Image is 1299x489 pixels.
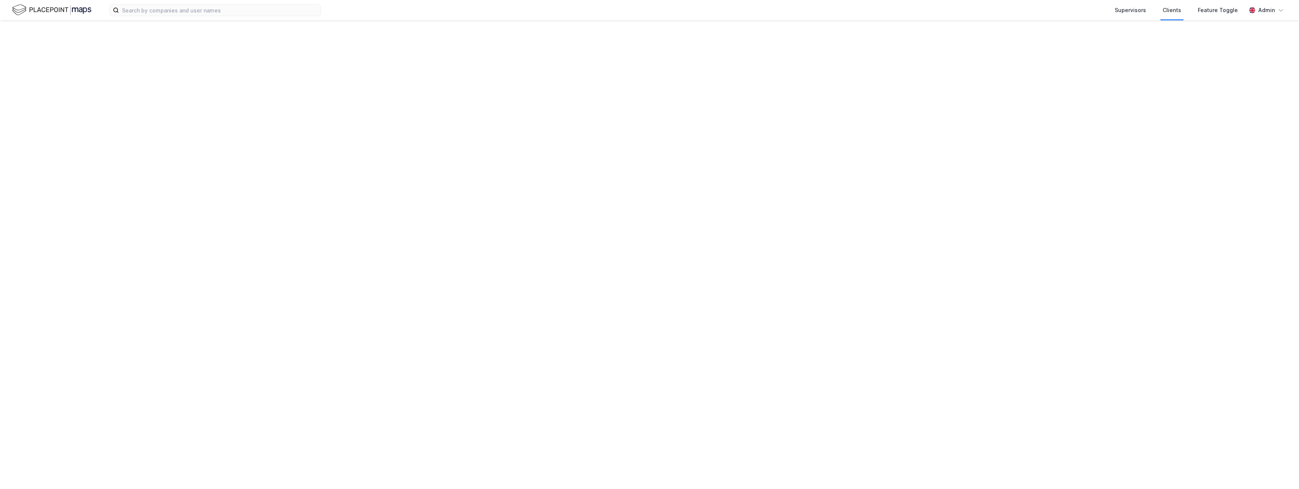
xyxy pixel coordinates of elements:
div: Supervisors [1115,6,1146,15]
div: Feature Toggle [1198,6,1238,15]
img: logo.f888ab2527a4732fd821a326f86c7f29.svg [12,3,91,17]
div: Widżet czatu [1261,453,1299,489]
iframe: Chat Widget [1261,453,1299,489]
div: Clients [1163,6,1181,15]
input: Search by companies and user names [119,5,321,16]
div: Admin [1258,6,1275,15]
